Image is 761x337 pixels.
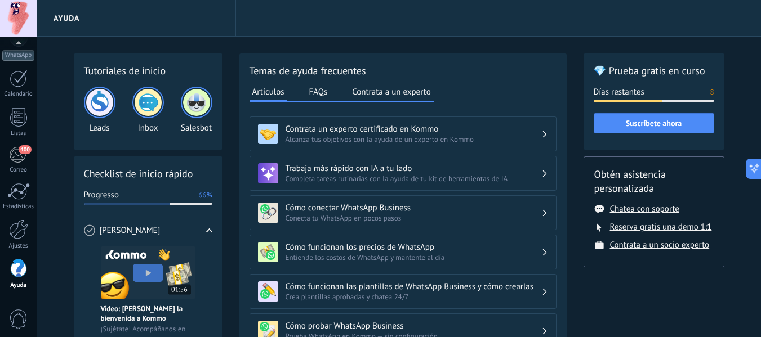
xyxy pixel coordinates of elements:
span: Entiende los costos de WhatsApp y mantente al día [286,253,541,262]
img: Meet video [101,246,195,299]
span: Alcanza tus objetivos con la ayuda de un experto en Kommo [286,134,541,144]
span: Suscríbete ahora [626,119,682,127]
button: Contrata a un experto [349,83,433,100]
h2: 💎 Prueba gratis en curso [594,64,714,78]
div: Ajustes [2,242,35,250]
div: Leads [84,87,115,133]
button: Suscríbete ahora [594,113,714,133]
div: Inbox [132,87,164,133]
div: Ayuda [2,282,35,289]
span: Crea plantillas aprobadas y chatea 24/7 [286,292,541,302]
h3: Contrata un experto certificado en Kommo [286,124,541,134]
button: FAQs [306,83,331,100]
h2: Tutoriales de inicio [84,64,212,78]
span: 8 [710,87,714,98]
span: Vídeo: [PERSON_NAME] la bienvenida a Kommo [101,304,195,323]
h3: Trabaja más rápido con IA a tu lado [286,163,541,174]
button: Reserva gratis una demo 1:1 [610,222,712,232]
span: Días restantes [594,87,644,98]
div: Calendario [2,91,35,98]
button: Chatea con soporte [610,204,679,214]
div: Listas [2,130,35,137]
h2: Obtén asistencia personalizada [594,167,714,195]
span: 400 [19,145,32,154]
div: WhatsApp [2,50,34,61]
h2: Temas de ayuda frecuentes [250,64,557,78]
span: [PERSON_NAME] [100,225,161,236]
div: Salesbot [181,87,212,133]
button: Contrata a un socio experto [610,240,710,250]
span: Progresso [84,190,119,201]
div: Correo [2,167,35,174]
h3: Cómo probar WhatsApp Business [286,321,541,331]
div: Estadísticas [2,203,35,210]
span: Completa tareas rutinarias con la ayuda de tu kit de herramientas de IA [286,174,541,183]
span: Conecta tu WhatsApp en pocos pasos [286,213,541,223]
button: Artículos [250,83,287,102]
h3: Cómo funcionan las plantillas de WhatsApp Business y cómo crearlas [286,281,541,292]
span: 66% [198,190,212,201]
h3: Cómo funcionan los precios de WhatsApp [286,242,541,253]
h2: Checklist de inicio rápido [84,167,212,181]
h3: Cómo conectar WhatsApp Business [286,203,541,213]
